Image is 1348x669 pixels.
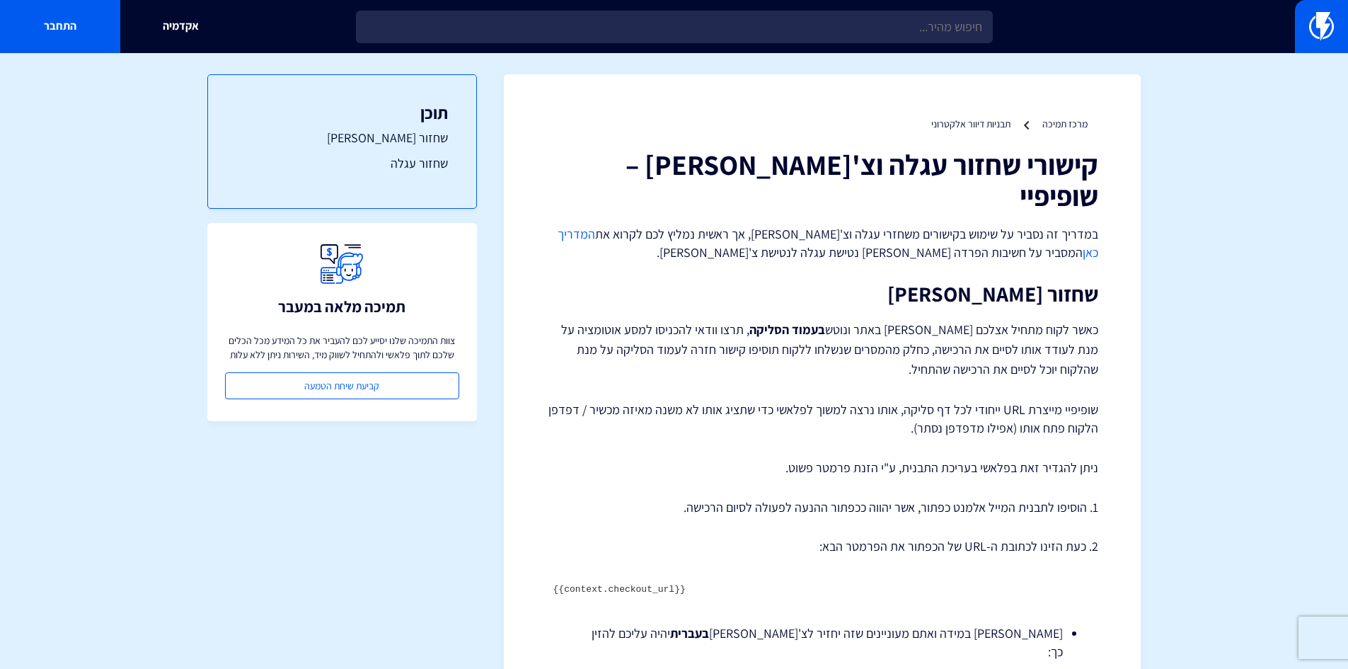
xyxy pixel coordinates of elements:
a: שחזור עגלה [236,154,448,173]
strong: בעמוד הסליקה [749,321,825,338]
h3: תמיכה מלאה במעבר [278,298,405,315]
a: שחזור [PERSON_NAME] [236,129,448,147]
p: במדריך זה נסביר על שימוש בקישורים משחזרי עגלה וצ'[PERSON_NAME], אך ראשית נמליץ לכם לקרוא את המסבי... [546,225,1098,261]
h2: שחזור [PERSON_NAME] [546,282,1098,306]
a: קביעת שיחת הטמעה [225,372,459,399]
h1: קישורי שחזור עגלה וצ'[PERSON_NAME] – שופיפיי [546,149,1098,211]
input: חיפוש מהיר... [356,11,993,43]
a: תבניות דיוור אלקטרוני [931,118,1010,130]
li: [PERSON_NAME] במידה ואתם מעוניינים שזה יחזיר לצ'[PERSON_NAME] יהיה עליכם להזין כך: [582,624,1063,661]
p: 1. הוסיפו לתבנית המייל אלמנט כפתור, אשר יהווה ככפתור ההנעה לפעולה לסיום הרכישה. [546,498,1098,517]
h3: תוכן [236,103,448,122]
p: שופיפיי מייצרת URL ייחודי לכל דף סליקה, אותו נרצה למשוך לפלאשי כדי שתציג אותו לא משנה מאיזה מכשיר... [546,401,1098,437]
a: המדריך כאן [558,226,1098,261]
p: כאשר לקוח מתחיל אצלכם [PERSON_NAME] באתר ונוטש , תרצו וודאי להכניסו למסע אוטומציה על מנת לעודד או... [546,320,1098,379]
a: מרכז תמיכה [1042,118,1088,130]
p: ניתן להגדיר זאת בפלאשי בעריכת התבנית, ע"י הזנת פרמטר פשוט. [546,459,1098,477]
code: {{context.checkout_url}} [553,584,686,595]
p: צוות התמיכה שלנו יסייע לכם להעביר את כל המידע מכל הכלים שלכם לתוך פלאשי ולהתחיל לשווק מיד, השירות... [225,333,459,362]
p: 2. כעת הזינו לכתובת ה-URL של הכפתור את הפרמטר הבא: [546,537,1098,556]
strong: בעברית [670,625,709,641]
